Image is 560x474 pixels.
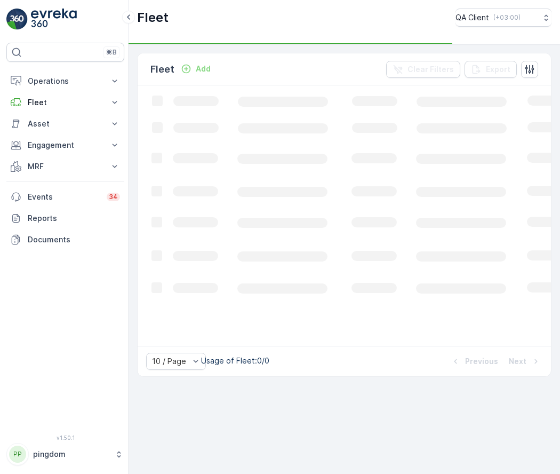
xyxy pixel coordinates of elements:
[407,64,454,75] p: Clear Filters
[6,156,124,177] button: MRF
[31,9,77,30] img: logo_light-DOdMpM7g.png
[201,355,269,366] p: Usage of Fleet : 0/0
[28,161,103,172] p: MRF
[509,356,526,367] p: Next
[196,64,211,74] p: Add
[28,97,103,108] p: Fleet
[508,355,542,368] button: Next
[28,140,103,151] p: Engagement
[6,135,124,156] button: Engagement
[177,62,215,75] button: Add
[455,12,489,23] p: QA Client
[28,192,100,202] p: Events
[6,443,124,465] button: PPpingdom
[386,61,460,78] button: Clear Filters
[109,193,118,201] p: 34
[6,186,124,208] a: Events34
[106,48,117,57] p: ⌘B
[28,213,120,224] p: Reports
[493,13,521,22] p: ( +03:00 )
[28,118,103,129] p: Asset
[6,9,28,30] img: logo
[449,355,499,368] button: Previous
[6,92,124,113] button: Fleet
[33,449,109,460] p: pingdom
[486,64,510,75] p: Export
[465,61,517,78] button: Export
[6,434,124,441] span: v 1.50.1
[28,234,120,245] p: Documents
[28,76,103,86] p: Operations
[150,62,174,77] p: Fleet
[6,113,124,135] button: Asset
[6,229,124,250] a: Documents
[465,356,498,367] p: Previous
[6,70,124,92] button: Operations
[9,446,26,463] div: PP
[455,9,551,27] button: QA Client(+03:00)
[6,208,124,229] a: Reports
[137,9,169,26] p: Fleet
